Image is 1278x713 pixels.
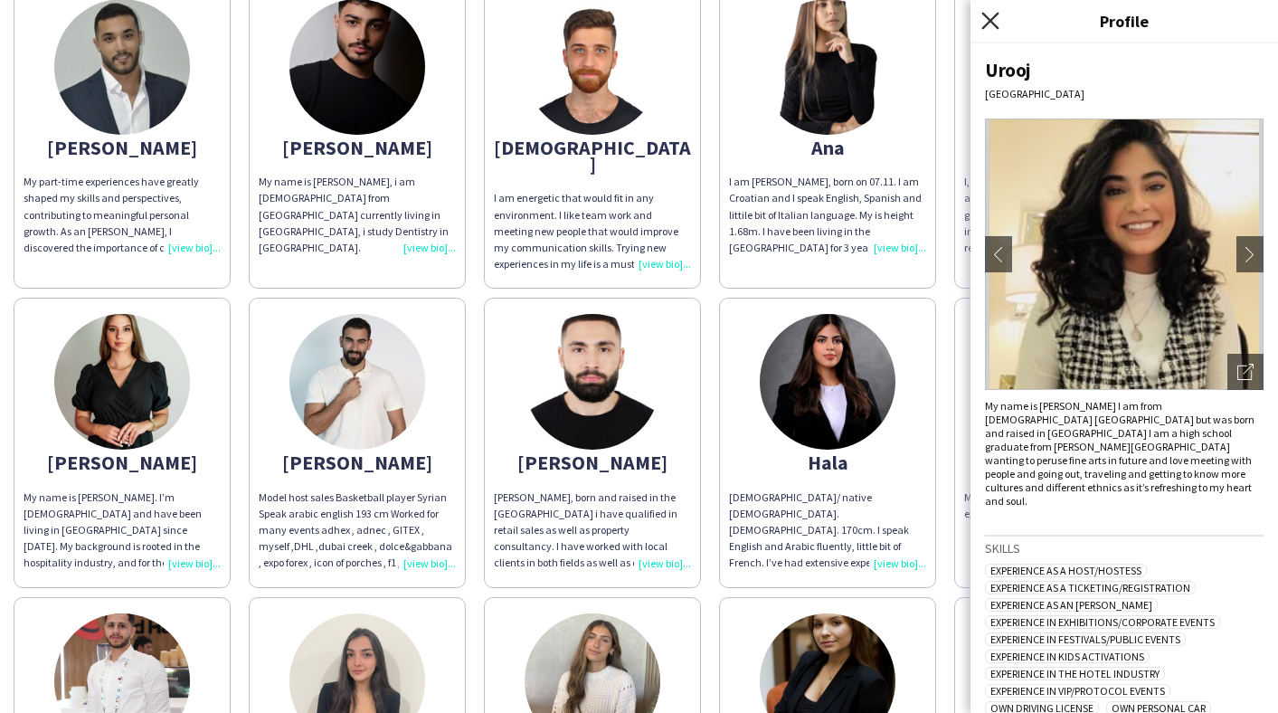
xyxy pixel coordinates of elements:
[729,490,926,572] div: [DEMOGRAPHIC_DATA]/ native [DEMOGRAPHIC_DATA]. [DEMOGRAPHIC_DATA]. 170cm. I speak English and Ara...
[1227,354,1264,390] div: Open photos pop-in
[289,314,425,450] img: thumb-66d43ad786d2c.jpg
[985,632,1186,646] span: Experience in Festivals/Public Events
[985,87,1264,100] div: [GEOGRAPHIC_DATA]
[259,174,456,256] div: My name is [PERSON_NAME], i am [DEMOGRAPHIC_DATA] from [GEOGRAPHIC_DATA] currently living in [GEO...
[24,174,221,256] div: My part-time experiences have greatly shaped my skills and perspectives, contributing to meaningf...
[985,399,1264,508] div: My name is [PERSON_NAME] I am from [DEMOGRAPHIC_DATA] [GEOGRAPHIC_DATA] but was born and raised i...
[494,454,691,471] div: [PERSON_NAME]
[985,598,1158,612] span: Experience as an [PERSON_NAME]
[259,139,456,156] div: [PERSON_NAME]
[24,454,221,471] div: [PERSON_NAME]
[970,9,1278,33] h3: Profile
[985,540,1264,556] h3: Skills
[525,314,660,450] img: thumb-67e4d57c322ab.jpeg
[760,314,895,450] img: thumb-68a0e79732ed7.jpeg
[24,490,221,572] div: My name is [PERSON_NAME]. I’m [DEMOGRAPHIC_DATA] and have been living in [GEOGRAPHIC_DATA] since ...
[729,454,926,471] div: Hala
[985,650,1150,663] span: Experience in Kids Activations
[985,615,1220,629] span: Experience in Exhibitions/Corporate Events
[259,454,456,471] div: [PERSON_NAME]
[259,490,456,572] div: Model host sales Basketball player Syrian Speak arabic english 193 cm Worked for many events adhe...
[24,139,221,156] div: [PERSON_NAME]
[985,119,1264,390] img: Crew avatar or photo
[985,684,1170,698] span: Experience in VIP/Protocol Events
[964,490,1161,522] div: Model/Events specialist with over 8 years of experience in the marketing industry
[985,564,1147,577] span: Experience as a Host/Hostess
[985,667,1165,680] span: Experience in The Hotel Industry
[985,581,1196,594] span: Experience as a Ticketing/Registration
[494,190,691,272] div: I am energetic that would fit in any environment. I like team work and meeting new people that wo...
[494,139,691,172] div: [DEMOGRAPHIC_DATA]
[964,174,1161,256] div: I, [PERSON_NAME] Abou [PERSON_NAME], a journalism and media communication graduate with over 9+ Y...
[54,314,190,450] img: thumb-662a34d0c430c.jpeg
[729,139,926,156] div: Ana
[964,454,1161,471] div: [PERSON_NAME]
[964,139,1161,156] div: [PERSON_NAME]
[985,58,1264,82] div: Urooj
[494,490,691,572] div: [PERSON_NAME], born and raised in the [GEOGRAPHIC_DATA] i have qualified in retail sales as well ...
[729,174,926,256] div: I am [PERSON_NAME], born on 07.11. I am Croatian and I speak English, Spanish and littile bit of ...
